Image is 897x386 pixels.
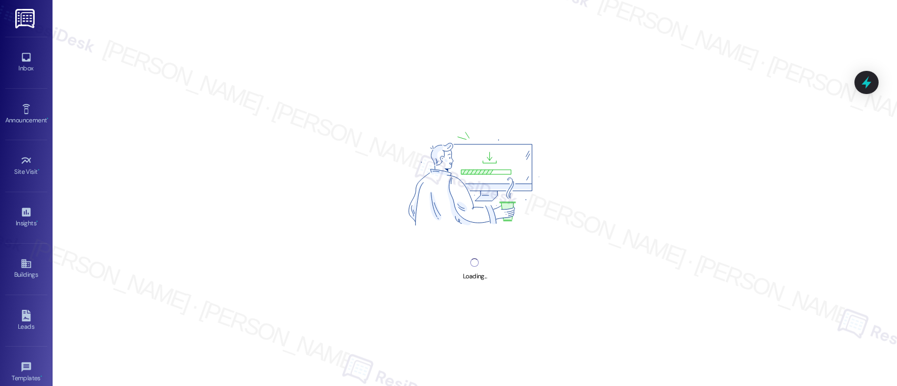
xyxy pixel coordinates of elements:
[5,307,47,335] a: Leads
[40,373,42,380] span: •
[38,166,39,174] span: •
[15,9,37,28] img: ResiDesk Logo
[36,218,38,225] span: •
[5,48,47,77] a: Inbox
[463,271,487,282] div: Loading...
[5,152,47,180] a: Site Visit •
[5,203,47,232] a: Insights •
[5,255,47,283] a: Buildings
[47,115,48,122] span: •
